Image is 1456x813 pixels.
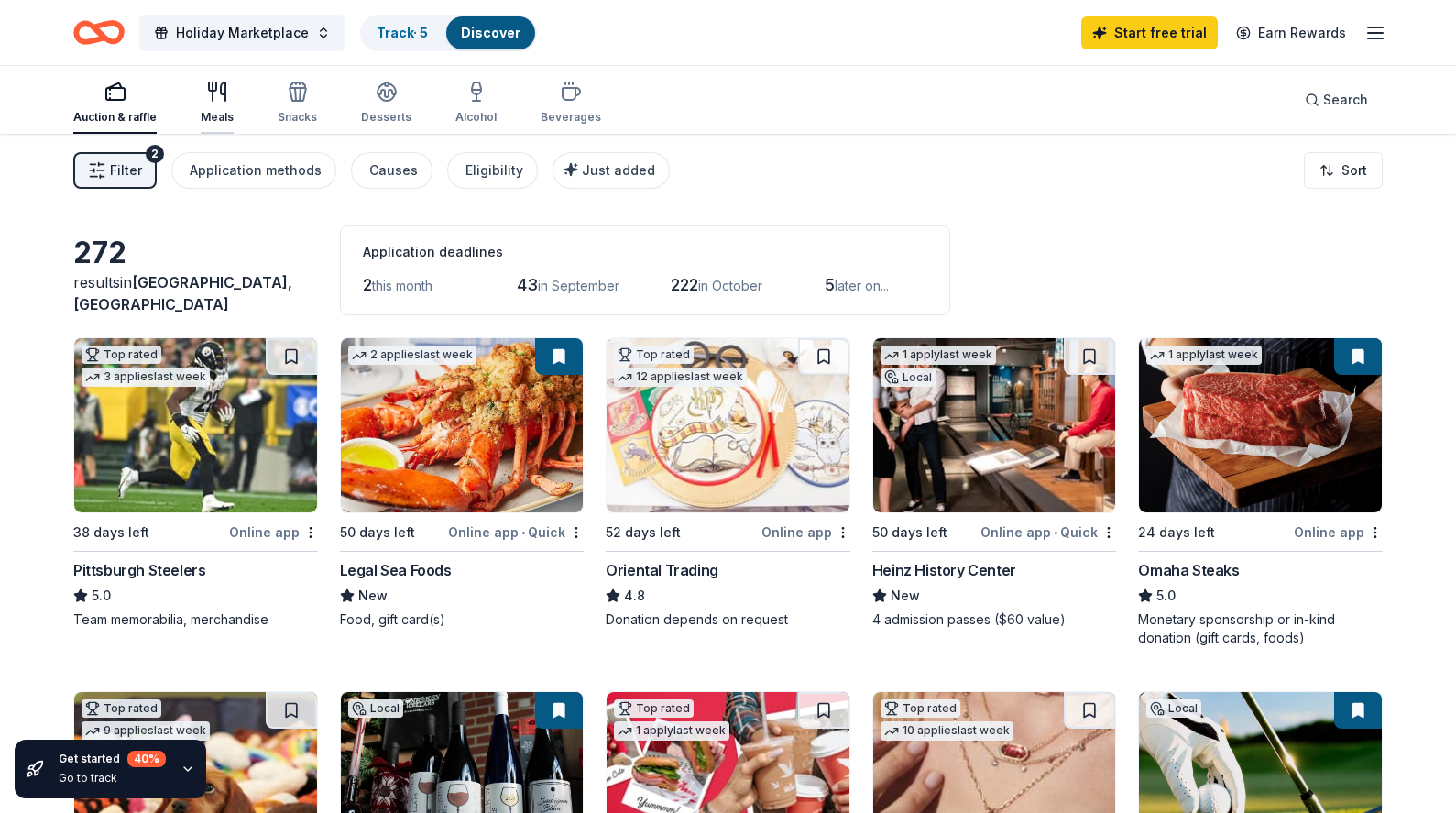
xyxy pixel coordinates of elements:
[201,73,234,134] button: Meals
[340,337,585,629] a: Image for Legal Sea Foods2 applieslast week50 days leftOnline app•QuickLegal Sea FoodsNewFood, gi...
[541,73,601,134] button: Beverages
[1138,559,1239,581] div: Omaha Steaks
[538,278,619,293] span: in September
[372,278,432,293] span: this month
[82,721,210,741] div: 9 applies last week
[278,73,317,134] button: Snacks
[278,110,317,125] div: Snacks
[92,585,111,607] span: 5.0
[190,159,322,181] div: Application methods
[361,73,411,134] button: Desserts
[351,152,432,189] button: Causes
[1225,16,1357,49] a: Earn Rewards
[73,152,157,189] button: Filter2
[59,771,166,786] div: Go to track
[73,110,157,125] div: Auction & raffle
[1146,346,1262,365] div: 1 apply last week
[881,699,960,718] div: Top rated
[229,521,318,544] div: Online app
[1138,610,1383,647] div: Monetary sponsorship or in-kind donation (gift cards, foods)
[1323,89,1368,111] span: Search
[1294,521,1383,544] div: Online app
[82,699,161,718] div: Top rated
[1138,522,1215,544] div: 24 days left
[614,721,729,741] div: 1 apply last week
[139,15,345,51] button: Holiday Marketplace
[872,337,1117,629] a: Image for Heinz History Center1 applylast weekLocal50 days leftOnline app•QuickHeinz History Cent...
[340,610,585,629] div: Food, gift card(s)
[1139,338,1382,512] img: Image for Omaha Steaks
[74,338,317,512] img: Image for Pittsburgh Steelers
[881,721,1013,741] div: 10 applies last week
[360,15,537,51] button: Track· 5Discover
[614,346,694,364] div: Top rated
[363,275,372,294] span: 2
[606,337,850,629] a: Image for Oriental TradingTop rated12 applieslast week52 days leftOnline appOriental Trading4.8Do...
[671,275,698,294] span: 222
[881,368,936,387] div: Local
[614,368,747,387] div: 12 applies last week
[541,110,601,125] div: Beverages
[73,522,149,544] div: 38 days left
[358,585,388,607] span: New
[1341,159,1367,181] span: Sort
[872,559,1016,581] div: Heinz History Center
[606,610,850,629] div: Donation depends on request
[127,751,166,767] div: 40 %
[1146,699,1201,718] div: Local
[348,699,403,718] div: Local
[881,346,996,365] div: 1 apply last week
[73,11,125,54] a: Home
[455,110,497,125] div: Alcohol
[73,273,292,313] span: in
[201,110,234,125] div: Meals
[340,559,452,581] div: Legal Sea Foods
[73,559,205,581] div: Pittsburgh Steelers
[698,278,762,293] span: in October
[614,699,694,718] div: Top rated
[377,25,428,40] a: Track· 5
[873,338,1116,512] img: Image for Heinz History Center
[1304,152,1383,189] button: Sort
[521,525,525,540] span: •
[73,235,318,271] div: 272
[1138,337,1383,647] a: Image for Omaha Steaks 1 applylast week24 days leftOnline appOmaha Steaks5.0Monetary sponsorship ...
[73,337,318,629] a: Image for Pittsburgh SteelersTop rated3 applieslast week38 days leftOnline appPittsburgh Steelers...
[891,585,920,607] span: New
[82,346,161,364] div: Top rated
[341,338,584,512] img: Image for Legal Sea Foods
[461,25,520,40] a: Discover
[1156,585,1176,607] span: 5.0
[73,610,318,629] div: Team memorabilia, merchandise
[340,522,415,544] div: 50 days left
[761,521,850,544] div: Online app
[176,22,309,44] span: Holiday Marketplace
[1054,525,1057,540] span: •
[73,271,318,315] div: results
[517,275,538,294] span: 43
[348,346,476,365] div: 2 applies last week
[171,152,336,189] button: Application methods
[73,73,157,134] button: Auction & raffle
[607,338,849,512] img: Image for Oriental Trading
[606,522,681,544] div: 52 days left
[363,241,927,263] div: Application deadlines
[369,159,418,181] div: Causes
[361,110,411,125] div: Desserts
[606,559,718,581] div: Oriental Trading
[835,278,889,293] span: later on...
[447,152,538,189] button: Eligibility
[82,368,210,387] div: 3 applies last week
[455,73,497,134] button: Alcohol
[59,751,166,767] div: Get started
[465,159,523,181] div: Eligibility
[624,585,645,607] span: 4.8
[872,610,1117,629] div: 4 admission passes ($60 value)
[582,162,655,178] span: Just added
[1290,82,1383,118] button: Search
[448,521,584,544] div: Online app Quick
[980,521,1116,544] div: Online app Quick
[146,145,164,163] div: 2
[73,273,292,313] span: [GEOGRAPHIC_DATA], [GEOGRAPHIC_DATA]
[553,152,670,189] button: Just added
